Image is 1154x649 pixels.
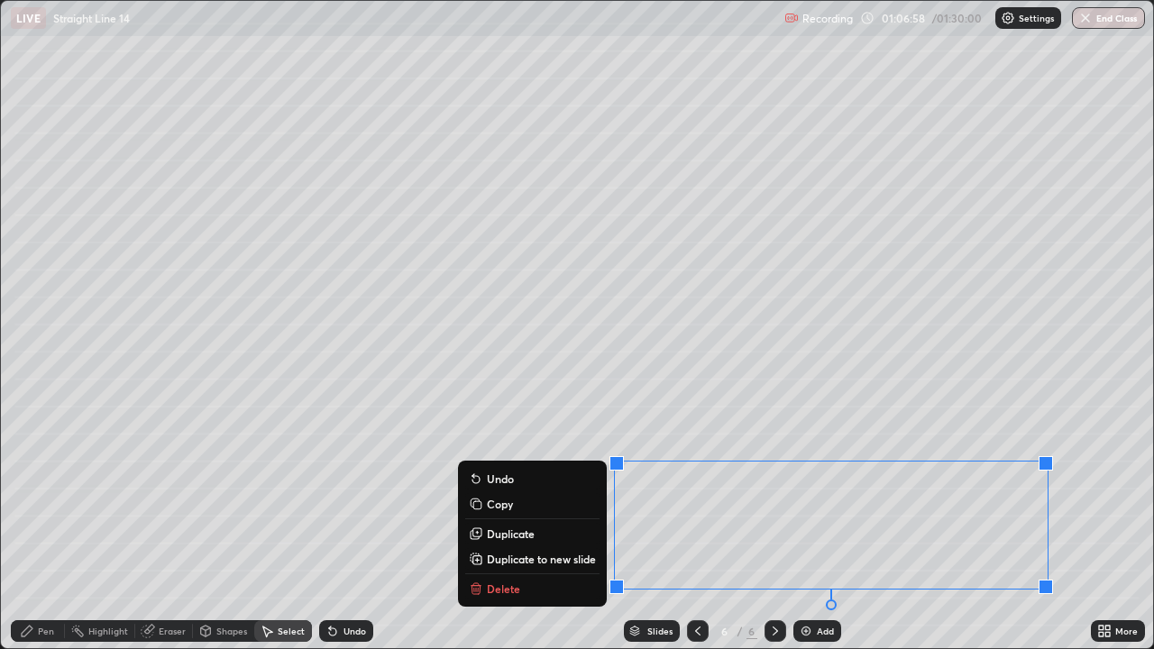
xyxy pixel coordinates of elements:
button: Delete [465,578,600,599]
p: Settings [1019,14,1054,23]
div: Highlight [88,626,128,635]
div: 6 [746,623,757,639]
img: class-settings-icons [1001,11,1015,25]
p: Straight Line 14 [53,11,130,25]
img: recording.375f2c34.svg [784,11,799,25]
img: add-slide-button [799,624,813,638]
div: Add [817,626,834,635]
button: End Class [1072,7,1145,29]
div: 6 [716,626,734,636]
button: Duplicate to new slide [465,548,600,570]
div: Slides [647,626,673,635]
div: Undo [343,626,366,635]
div: Select [278,626,305,635]
p: Copy [487,497,513,511]
button: Duplicate [465,523,600,544]
button: Undo [465,468,600,489]
div: / [737,626,743,636]
p: Undo [487,471,514,486]
div: More [1115,626,1138,635]
p: Duplicate to new slide [487,552,596,566]
p: LIVE [16,11,41,25]
img: end-class-cross [1078,11,1093,25]
p: Delete [487,581,520,596]
div: Pen [38,626,54,635]
p: Duplicate [487,526,535,541]
div: Shapes [216,626,247,635]
div: Eraser [159,626,186,635]
button: Copy [465,493,600,515]
p: Recording [802,12,853,25]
